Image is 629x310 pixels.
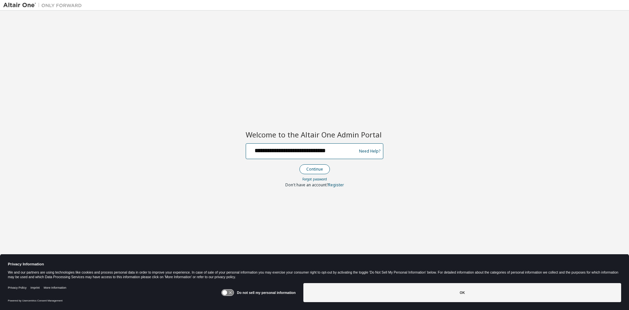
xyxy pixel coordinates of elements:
a: Forgot password [302,177,327,181]
a: Register [328,182,344,188]
button: Continue [299,164,330,174]
span: Don't have an account? [285,182,328,188]
h2: Welcome to the Altair One Admin Portal [246,130,383,139]
img: Altair One [3,2,85,9]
